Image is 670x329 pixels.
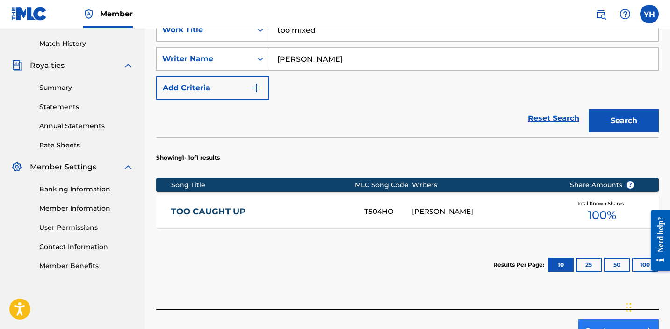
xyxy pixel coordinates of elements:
[39,184,134,194] a: Banking Information
[548,258,574,272] button: 10
[39,140,134,150] a: Rate Sheets
[591,5,610,23] a: Public Search
[171,180,354,190] div: Song Title
[412,180,555,190] div: Writers
[523,108,584,129] a: Reset Search
[616,5,634,23] div: Help
[644,203,670,278] iframe: Resource Center
[620,8,631,20] img: help
[171,206,352,217] a: TOO CAUGHT UP
[156,76,269,100] button: Add Criteria
[493,261,547,269] p: Results Per Page:
[640,5,659,23] div: User Menu
[251,82,262,94] img: 9d2ae6d4665cec9f34b9.svg
[39,102,134,112] a: Statements
[100,8,133,19] span: Member
[412,206,555,217] div: [PERSON_NAME]
[30,161,96,173] span: Member Settings
[604,258,630,272] button: 50
[39,83,134,93] a: Summary
[11,161,22,173] img: Member Settings
[570,180,634,190] span: Share Amounts
[156,18,659,137] form: Search Form
[589,109,659,132] button: Search
[39,242,134,252] a: Contact Information
[39,121,134,131] a: Annual Statements
[11,7,47,21] img: MLC Logo
[626,293,632,322] div: Drag
[364,206,412,217] div: T504HO
[39,223,134,233] a: User Permissions
[83,8,94,20] img: Top Rightsholder
[39,261,134,271] a: Member Benefits
[595,8,606,20] img: search
[623,284,670,329] iframe: Chat Widget
[355,180,412,190] div: MLC Song Code
[122,60,134,71] img: expand
[39,204,134,213] a: Member Information
[156,154,220,162] p: Showing 1 - 1 of 1 results
[577,200,627,207] span: Total Known Shares
[627,181,634,189] span: ?
[162,53,246,65] div: Writer Name
[162,24,246,36] div: Work Title
[11,60,22,71] img: Royalties
[122,161,134,173] img: expand
[576,258,602,272] button: 25
[632,258,658,272] button: 100
[588,207,616,224] span: 100 %
[39,39,134,49] a: Match History
[30,60,65,71] span: Royalties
